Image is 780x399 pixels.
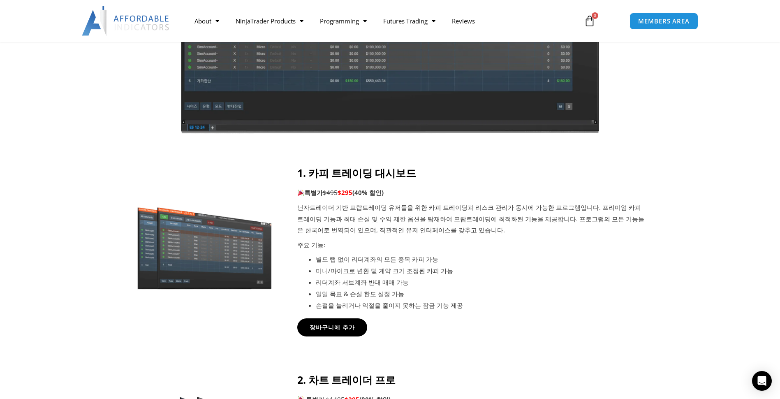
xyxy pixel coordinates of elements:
span: $495 [323,188,338,197]
a: About [186,12,227,30]
li: 리더계좌 서브계좌 반대 매매 가능 [316,277,647,288]
span: MEMBERS AREA [638,18,690,24]
a: Futures Trading [375,12,444,30]
strong: 특별가 [297,188,323,197]
img: 🎉 [298,190,304,196]
img: LogoAI | Affordable Indicators – NinjaTrader [82,6,170,36]
span: $295 [338,188,352,197]
li: 미니/마이크로 변환 및 계약 크기 조정된 카피 가능 [316,265,647,277]
li: 일일 목표 & 손실 한도 설정 가능 [316,288,647,300]
a: 장바구니에 추가 [297,318,367,336]
a: NinjaTrader Products [227,12,312,30]
span: 0 [592,12,598,19]
a: Programming [312,12,375,30]
strong: 2. 차트 트레이더 프로 [297,373,396,387]
strong: 1. 카피 트레이딩 대시보드 [297,166,416,180]
p: 닌자트레이더 기반 프랍트레이딩 유저들을 위한 카피 트레이딩과 리스크 관리가 동시에 가능한 프로그램입니다. 프리미엄 카피 트레이딩 기능과 최대 손실 및 수익 제한 옵션을 탑재하... [297,202,647,237]
img: Screenshot 2024-11-20 151221 | Affordable Indicators – NinjaTrader [133,204,277,291]
li: 손절을 늘리거나 익절을 줄이지 못하는 잠금 기능 제공 [316,300,647,311]
nav: Menu [186,12,574,30]
div: Open Intercom Messenger [752,371,772,391]
span: 장바구니에 추가 [310,325,355,330]
a: 0 [572,9,608,33]
p: 주요 기능: [297,239,647,251]
a: Reviews [444,12,483,30]
a: MEMBERS AREA [630,13,698,30]
b: (40% 할인) [352,188,384,197]
li: 별도 탭 없이 리더계좌의 모든 종목 카피 가능 [316,254,647,265]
